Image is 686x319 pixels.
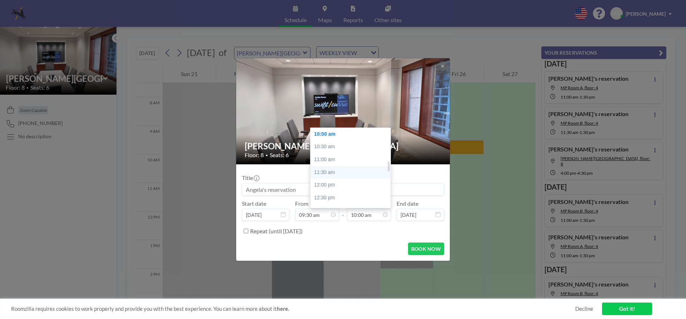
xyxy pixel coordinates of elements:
[408,243,444,255] button: BOOK NOW
[295,200,308,207] label: From
[265,153,268,158] span: •
[310,166,394,179] div: 11:30 am
[270,151,289,159] span: Seats: 6
[310,179,394,191] div: 12:00 pm
[575,305,593,312] a: Decline
[245,151,264,159] span: Floor: 8
[242,174,259,181] label: Title
[11,305,575,312] span: Roomzilla requires cookies to work properly and provide you with the best experience. You can lea...
[310,204,394,217] div: 01:00 pm
[602,303,652,315] a: Got it!
[242,200,266,207] label: Start date
[310,153,394,166] div: 11:00 am
[310,140,394,153] div: 10:30 am
[277,305,289,312] a: here.
[250,228,303,235] label: Repeat (until [DATE])
[310,191,394,204] div: 12:30 pm
[310,128,394,141] div: 10:00 am
[397,200,418,207] label: End date
[342,203,344,218] span: -
[245,141,442,151] h2: [PERSON_NAME][GEOGRAPHIC_DATA]
[242,183,444,195] input: Angela's reservation
[236,31,451,191] img: 537.png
